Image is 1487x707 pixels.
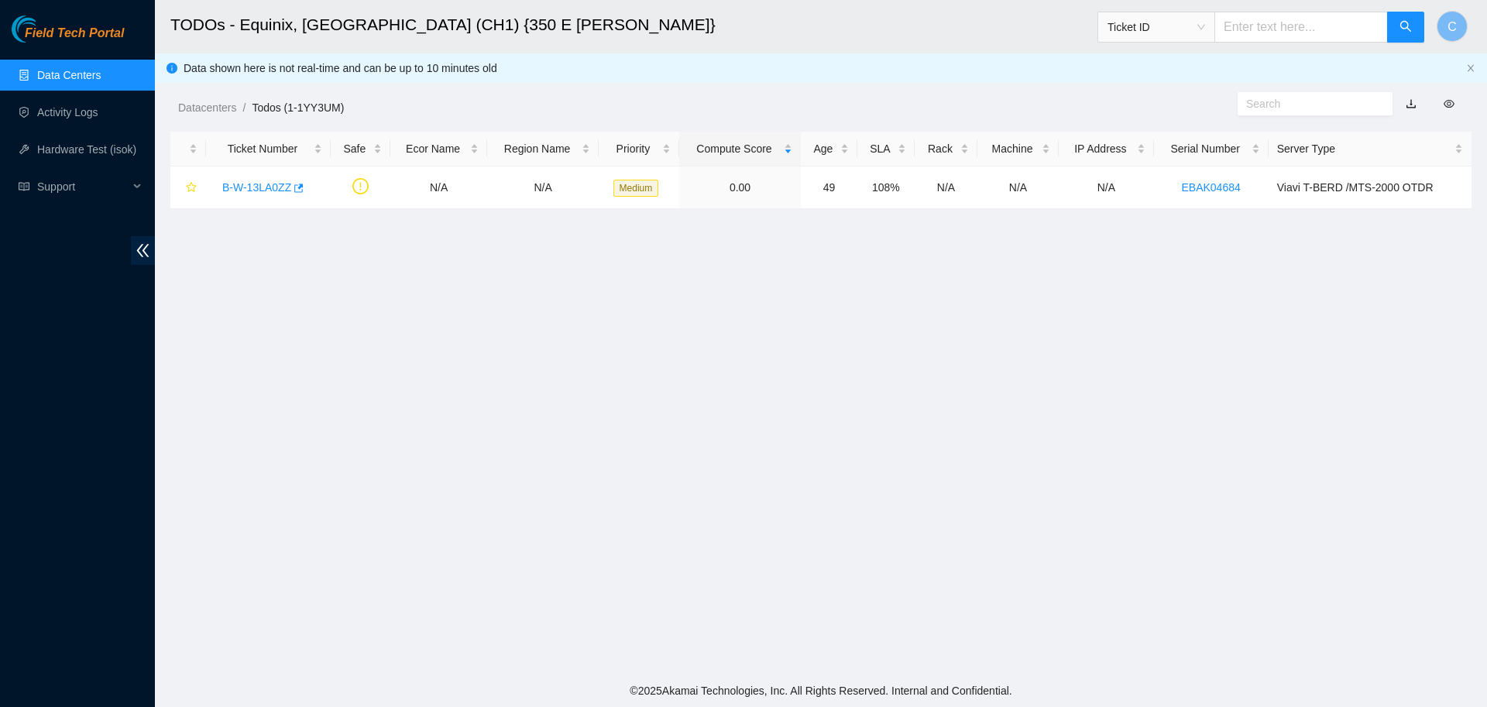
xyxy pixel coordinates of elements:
input: Search [1246,95,1372,112]
td: 108% [857,166,915,209]
a: EBAK04684 [1181,181,1240,194]
footer: © 2025 Akamai Technologies, Inc. All Rights Reserved. Internal and Confidential. [155,674,1487,707]
td: N/A [390,166,487,209]
td: Viavi T-BERD /MTS-2000 OTDR [1269,166,1472,209]
span: Field Tech Portal [25,26,124,41]
a: download [1406,98,1417,110]
span: Medium [613,180,659,197]
button: download [1394,91,1428,116]
td: 49 [801,166,857,209]
a: Activity Logs [37,106,98,118]
td: N/A [977,166,1059,209]
a: B-W-13LA0ZZ [222,181,291,194]
span: star [186,182,197,194]
span: C [1448,17,1457,36]
span: / [242,101,246,114]
a: Hardware Test (isok) [37,143,136,156]
button: star [179,175,197,200]
td: N/A [915,166,977,209]
span: close [1466,63,1475,73]
td: N/A [1059,166,1153,209]
a: Todos (1-1YY3UM) [252,101,344,114]
span: Support [37,171,129,202]
span: Ticket ID [1108,15,1205,39]
span: eye [1444,98,1454,109]
span: double-left [131,236,155,265]
span: read [19,181,29,192]
a: Datacenters [178,101,236,114]
button: search [1387,12,1424,43]
button: C [1437,11,1468,42]
button: close [1466,63,1475,74]
td: 0.00 [679,166,801,209]
img: Akamai Technologies [12,15,78,43]
td: N/A [487,166,599,209]
input: Enter text here... [1214,12,1388,43]
span: search [1399,20,1412,35]
a: Data Centers [37,69,101,81]
span: exclamation-circle [352,178,369,194]
a: Akamai TechnologiesField Tech Portal [12,28,124,48]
